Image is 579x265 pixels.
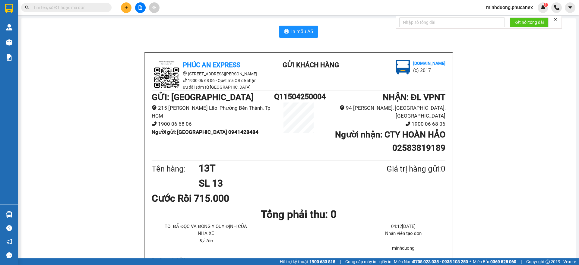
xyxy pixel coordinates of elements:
[152,105,157,110] span: environment
[152,163,199,175] div: Tên hàng:
[361,230,445,237] li: Nhân viên tạo đơn
[183,71,187,76] span: environment
[413,61,445,66] b: [DOMAIN_NAME]
[540,5,546,10] img: icon-new-feature
[152,206,445,223] h1: Tổng phải thu: 0
[383,92,445,102] b: NHẬN : ĐL VPNT
[135,2,146,13] button: file-add
[361,223,445,230] li: 04:12[DATE]
[121,2,131,13] button: plus
[199,238,213,243] i: Ký Tên
[152,129,258,135] b: Người gửi : [GEOGRAPHIC_DATA] 0941428484
[396,60,410,74] img: logo.jpg
[6,252,12,258] span: message
[138,5,142,10] span: file-add
[5,4,13,13] img: logo-vxr
[521,258,522,265] span: |
[291,28,313,35] span: In mẫu A5
[274,91,323,103] h1: Q11504250004
[183,78,187,82] span: phone
[6,54,12,61] img: solution-icon
[152,120,274,128] li: 1900 06 68 06
[473,258,516,265] span: Miền Bắc
[6,225,12,231] span: question-circle
[345,258,392,265] span: Cung cấp máy in - giấy in:
[164,223,248,237] li: TÔI ĐÃ ĐỌC VÀ ĐỒNG Ý QUY ĐỊNH CỦA NHÀ XE
[413,259,468,264] strong: 0708 023 035 - 0935 103 250
[199,176,357,191] h1: SL 13
[340,105,345,110] span: environment
[553,17,558,22] span: close
[283,61,339,69] b: Gửi khách hàng
[490,259,516,264] strong: 0369 525 060
[6,211,12,218] img: warehouse-icon
[568,5,573,10] span: caret-down
[399,17,505,27] input: Nhập số tổng đài
[545,3,547,7] span: 1
[510,17,549,27] button: Kết nối tổng đài
[152,121,157,126] span: phone
[357,163,445,175] div: Giá trị hàng gửi: 0
[149,2,160,13] button: aim
[279,26,318,38] button: printerIn mẫu A5
[413,67,445,74] li: (c) 2017
[394,258,468,265] span: Miền Nam
[544,3,548,7] sup: 1
[33,4,104,11] input: Tìm tên, số ĐT hoặc mã đơn
[152,104,274,120] li: 215 [PERSON_NAME] Lão, Phường Bến Thành, Tp HCM
[183,61,240,69] b: Phúc An Express
[481,4,538,11] span: minhduong.phucanex
[361,245,445,252] li: minhduong
[565,2,575,13] button: caret-down
[546,260,550,264] span: copyright
[124,5,128,10] span: plus
[405,121,410,126] span: phone
[25,5,29,10] span: search
[152,77,260,90] li: 1900 06 68 06 - Quét mã QR để nhận ưu đãi sớm từ [GEOGRAPHIC_DATA]
[335,130,445,153] b: Người nhận : CTY HOÀN HẢO 02583819189
[340,258,341,265] span: |
[6,24,12,30] img: warehouse-icon
[152,92,254,102] b: GỬI : [GEOGRAPHIC_DATA]
[554,5,559,10] img: phone-icon
[199,161,357,176] h1: 13T
[514,19,544,26] span: Kết nối tổng đài
[323,120,445,128] li: 1900 06 68 06
[6,39,12,46] img: warehouse-icon
[152,5,156,10] span: aim
[323,104,445,120] li: 94 [PERSON_NAME], [GEOGRAPHIC_DATA], [GEOGRAPHIC_DATA]
[152,60,182,90] img: logo.jpg
[6,239,12,244] span: notification
[284,29,289,35] span: printer
[280,258,335,265] span: Hỗ trợ kỹ thuật:
[152,71,260,77] li: [STREET_ADDRESS][PERSON_NAME]
[152,191,248,206] div: Cước Rồi 715.000
[309,259,335,264] strong: 1900 633 818
[470,260,471,263] span: ⚪️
